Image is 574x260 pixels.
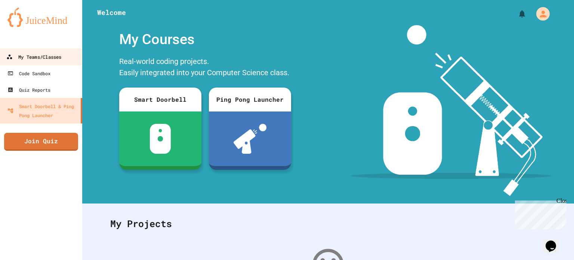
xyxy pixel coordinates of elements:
[7,69,50,78] div: Code Sandbox
[115,54,295,82] div: Real-world coding projects. Easily integrated into your Computer Science class.
[6,52,61,62] div: My Teams/Classes
[528,5,552,22] div: My Account
[512,198,567,229] iframe: chat widget
[150,124,171,154] img: sdb-white.svg
[7,7,75,27] img: logo-orange.svg
[115,25,295,54] div: My Courses
[103,209,553,238] div: My Projects
[351,25,551,196] img: banner-image-my-projects.png
[209,88,291,111] div: Ping Pong Launcher
[7,102,78,120] div: Smart Doorbell & Ping Pong Launcher
[504,7,528,20] div: My Notifications
[543,230,567,253] iframe: chat widget
[7,85,50,94] div: Quiz Reports
[119,88,201,111] div: Smart Doorbell
[234,124,267,154] img: ppl-with-ball.png
[4,133,78,151] a: Join Quiz
[3,3,52,48] div: Chat with us now!Close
